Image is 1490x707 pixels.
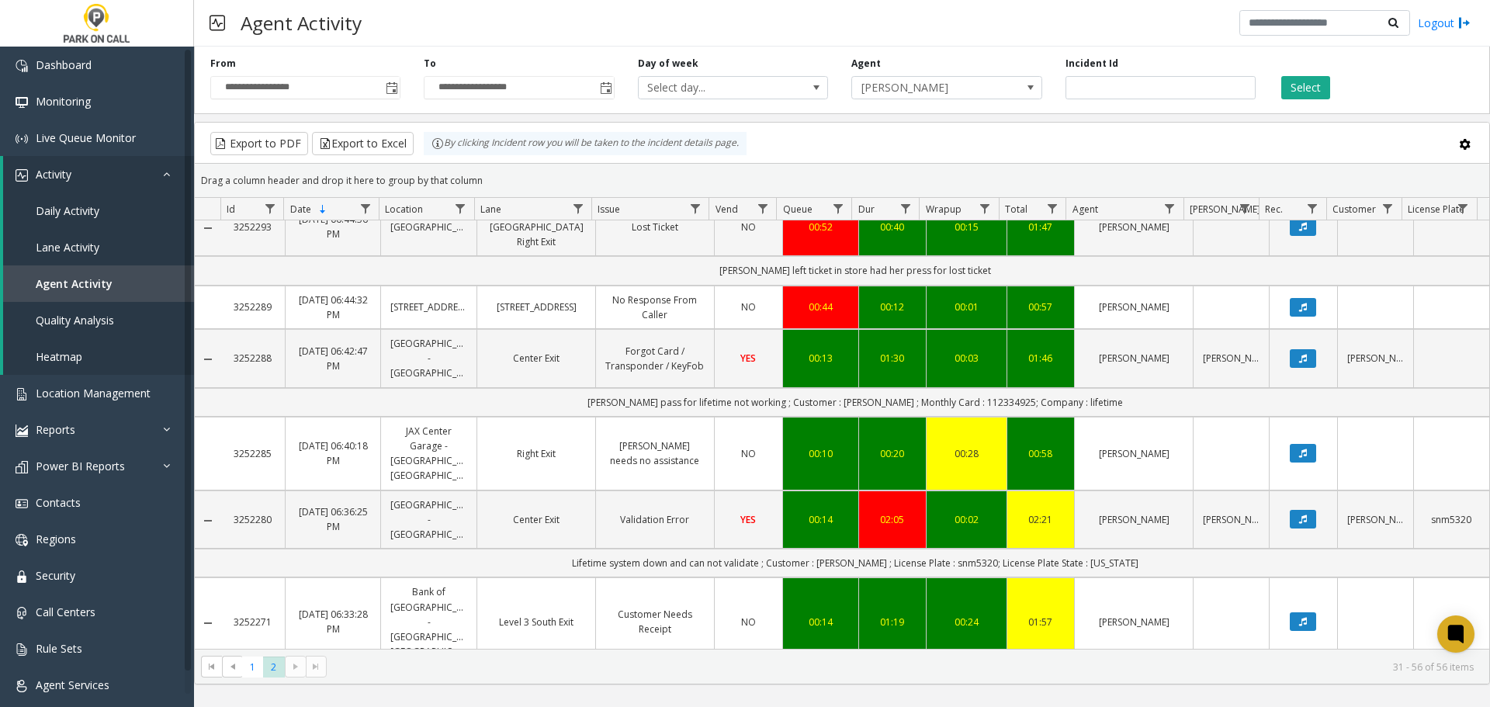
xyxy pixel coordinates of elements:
a: Id Filter Menu [259,198,280,219]
span: NO [741,300,756,314]
a: [GEOGRAPHIC_DATA] [390,220,467,234]
a: [PERSON_NAME] [1347,512,1404,527]
a: Agent Activity [3,265,194,302]
a: 3252293 [230,220,275,234]
span: Wrapup [926,203,962,216]
label: To [424,57,436,71]
a: 00:02 [936,512,996,527]
span: NO [741,220,756,234]
button: Export to PDF [210,132,308,155]
span: Agent Activity [36,276,113,291]
div: By clicking Incident row you will be taken to the incident details page. [424,132,747,155]
td: Lifetime system down and can not validate ; Customer : [PERSON_NAME] ; License Plate : snm5320; L... [220,549,1489,577]
div: 01:30 [868,351,917,366]
span: Queue [783,203,813,216]
span: [PERSON_NAME] [852,77,1003,99]
div: 00:01 [936,300,996,314]
span: Dur [858,203,875,216]
span: NO [741,447,756,460]
a: Block 1 [GEOGRAPHIC_DATA] Right Exit [487,205,586,250]
img: 'icon' [16,461,28,473]
a: 01:19 [868,615,917,629]
a: [DATE] 06:36:25 PM [295,504,372,534]
a: [GEOGRAPHIC_DATA] - [GEOGRAPHIC_DATA] [390,336,467,381]
a: 00:28 [936,446,996,461]
a: Vend Filter Menu [752,198,773,219]
a: Total Filter Menu [1041,198,1062,219]
a: Lane Activity [3,229,194,265]
div: 00:24 [936,615,996,629]
span: Go to the previous page [227,660,239,673]
a: 00:15 [936,220,996,234]
a: 00:44 [792,300,849,314]
a: 01:57 [1017,615,1066,629]
a: 02:05 [868,512,917,527]
img: 'icon' [16,534,28,546]
div: 01:46 [1017,351,1066,366]
span: Lane Activity [36,240,99,255]
span: YES [740,513,756,526]
img: 'icon' [16,60,28,72]
a: Dur Filter Menu [895,198,916,219]
img: 'icon' [16,497,28,510]
a: 00:40 [868,220,917,234]
label: Day of week [638,57,698,71]
a: [PERSON_NAME] [1347,351,1404,366]
span: Reports [36,422,75,437]
img: 'icon' [16,607,28,619]
button: Select [1281,76,1330,99]
span: Page 1 [242,657,263,678]
span: Go to the first page [201,656,222,678]
a: 00:10 [792,446,849,461]
a: Bank of [GEOGRAPHIC_DATA] - [GEOGRAPHIC_DATA] [GEOGRAPHIC_DATA] [390,584,467,659]
a: Daily Activity [3,192,194,229]
a: Agent Filter Menu [1159,198,1180,219]
span: Id [227,203,235,216]
a: Center Exit [487,351,586,366]
a: 00:14 [792,512,849,527]
img: logout [1458,15,1471,31]
td: [PERSON_NAME] pass for lifetime not working ; Customer : [PERSON_NAME] ; Monthly Card : 112334925... [220,388,1489,417]
div: 00:12 [868,300,917,314]
a: NO [724,446,773,461]
a: Customer Needs Receipt [605,607,705,636]
span: Location Management [36,386,151,400]
span: Quality Analysis [36,313,114,328]
a: Center Exit [487,512,586,527]
div: 00:52 [792,220,849,234]
a: [PERSON_NAME] [1203,512,1260,527]
span: Rec. [1265,203,1283,216]
span: Regions [36,532,76,546]
a: [DATE] 06:42:47 PM [295,344,372,373]
div: 00:20 [868,446,917,461]
span: Security [36,568,75,583]
a: Collapse Details [195,515,220,527]
a: 3252280 [230,512,275,527]
div: 00:14 [792,615,849,629]
span: Go to the previous page [222,656,243,678]
a: Issue Filter Menu [684,198,705,219]
a: Parker Filter Menu [1235,198,1256,219]
a: 00:13 [792,351,849,366]
span: Toggle popup [383,77,400,99]
a: Customer Filter Menu [1377,198,1398,219]
a: Collapse Details [195,222,220,234]
span: Go to the first page [206,660,218,673]
div: Data table [195,198,1489,649]
span: Page 2 [263,657,284,678]
span: Agent [1072,203,1098,216]
a: License Plate Filter Menu [1453,198,1474,219]
a: [STREET_ADDRESS] [390,300,467,314]
img: 'icon' [16,680,28,692]
a: [PERSON_NAME] needs no assistance [605,438,705,468]
label: Incident Id [1066,57,1118,71]
span: Toggle popup [597,77,614,99]
a: Date Filter Menu [355,198,376,219]
span: License Plate [1408,203,1464,216]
